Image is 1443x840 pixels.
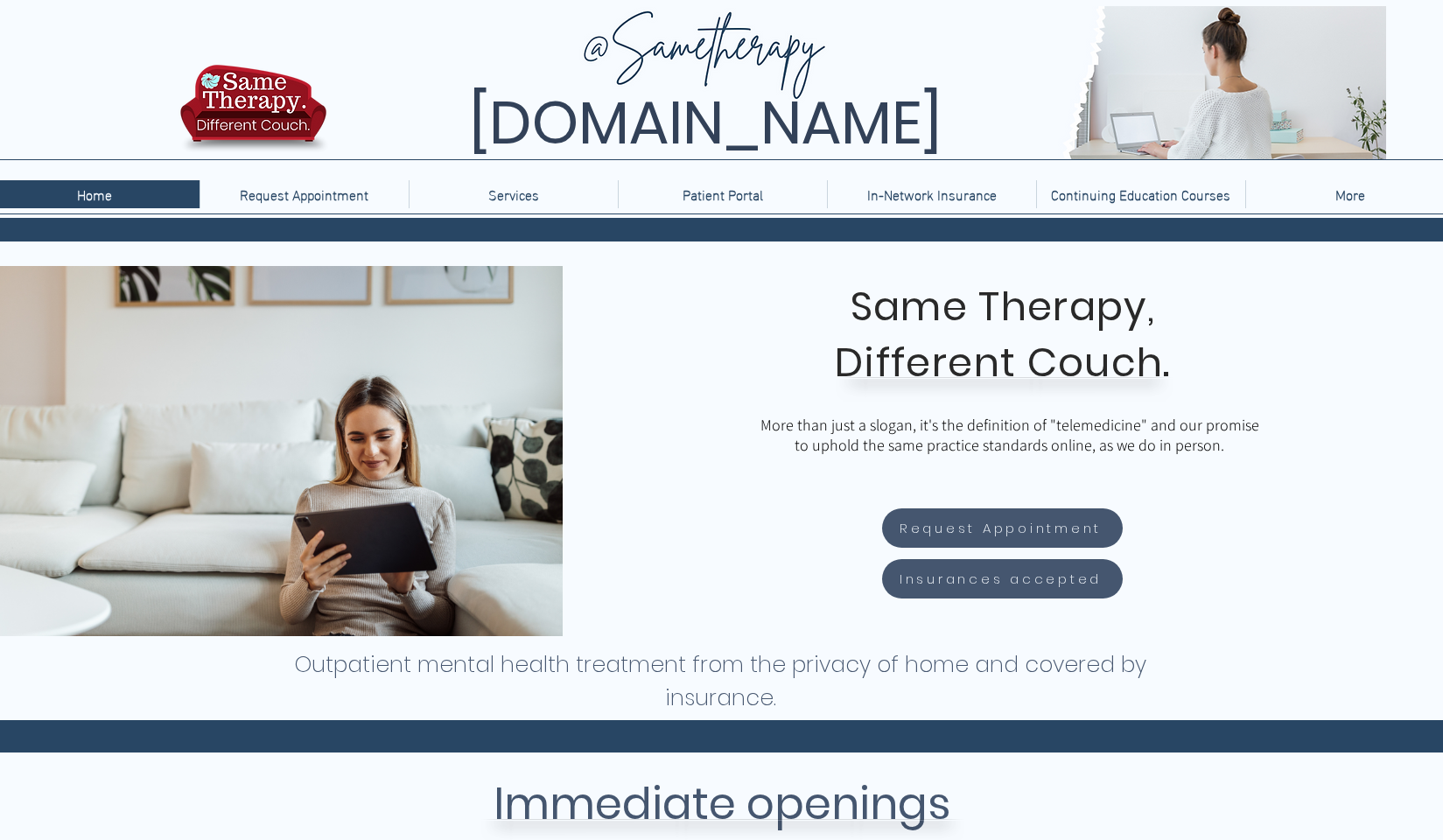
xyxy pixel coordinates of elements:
[1042,180,1239,208] p: Continuing Education Courses
[1036,180,1245,208] a: Continuing Education Courses
[175,62,332,165] img: TBH.US
[618,180,827,208] a: Patient Portal
[200,180,409,208] a: Request Appointment
[756,415,1264,455] p: More than just a slogan, it's the definition of "telemedicine" and our promise to uphold the same...
[68,180,121,208] p: Home
[1327,180,1374,208] p: More
[882,559,1123,598] a: Insurances accepted
[851,279,1156,334] span: Same Therapy,
[469,81,942,164] span: [DOMAIN_NAME]
[293,771,1151,837] h2: Immediate openings
[858,180,1005,208] p: In-Network Insurance
[827,180,1036,208] a: In-Network Insurance
[331,6,1386,159] img: Same Therapy, Different Couch. TelebehavioralHealth.US
[882,508,1123,548] a: Request Appointment
[409,180,618,208] div: Services
[900,569,1102,589] span: Insurances accepted
[231,180,377,208] p: Request Appointment
[674,180,772,208] p: Patient Portal
[480,180,548,208] p: Services
[835,335,1171,390] span: Different Couch.
[293,648,1148,715] h1: Outpatient mental health treatment from the privacy of home and covered by insurance.
[900,518,1102,538] span: Request Appointment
